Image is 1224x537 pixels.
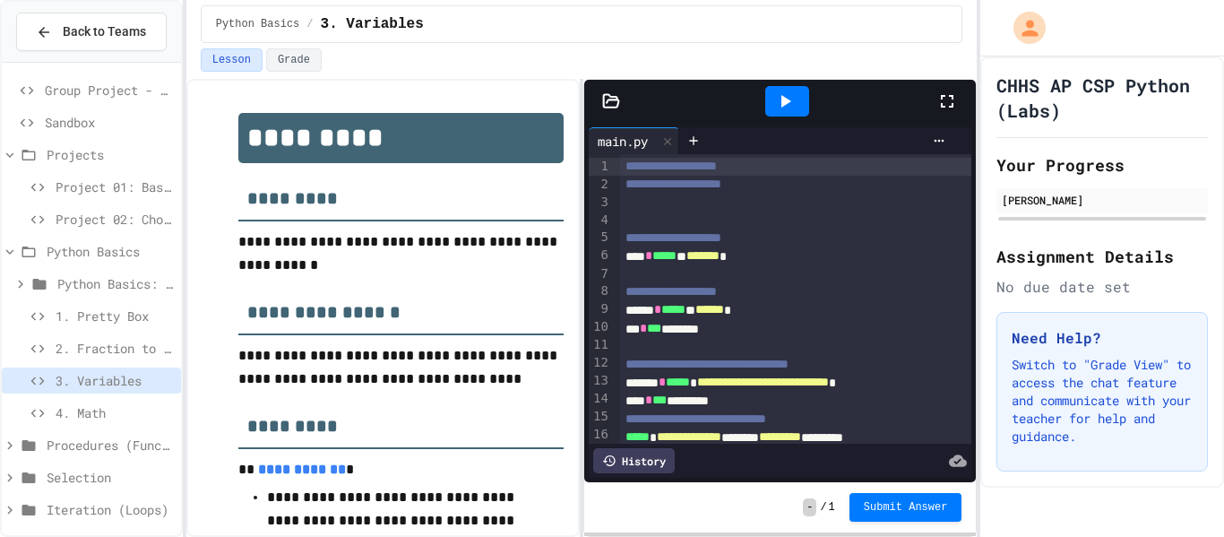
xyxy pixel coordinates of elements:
div: 12 [589,354,611,372]
span: Project 02: Choose-Your-Own Adventure [56,210,174,229]
button: Back to Teams [16,13,167,51]
span: Python Basics [47,242,174,261]
span: Procedures (Functions) [47,436,174,455]
button: Submit Answer [849,493,962,522]
div: 10 [589,318,611,336]
span: Sandbox [45,113,174,132]
span: / [820,500,826,515]
span: Selection [47,468,174,487]
div: 4 [589,212,611,230]
span: Python Basics [216,17,300,31]
div: 9 [589,300,611,318]
div: 8 [589,282,611,300]
h2: Assignment Details [996,244,1208,269]
span: Python Basics: To Reviews [57,274,174,293]
div: 15 [589,408,611,426]
span: Back to Teams [63,22,146,41]
div: No due date set [996,276,1208,298]
div: [PERSON_NAME] [1002,192,1202,208]
span: Submit Answer [864,500,948,515]
span: 2. Fraction to Decimal [56,339,174,358]
div: History [593,448,675,473]
h1: CHHS AP CSP Python (Labs) [996,73,1208,123]
button: Grade [266,48,322,72]
span: 3. Variables [56,371,174,390]
div: 6 [589,247,611,264]
div: 7 [589,265,611,283]
div: 2 [589,176,611,194]
span: Project 01: Basic List Analysis [56,178,174,196]
button: Lesson [201,48,263,72]
span: - [803,498,816,516]
div: 14 [589,390,611,408]
div: 11 [589,336,611,354]
span: 1 [829,500,835,515]
div: 13 [589,372,611,390]
div: 16 [589,426,611,444]
p: Switch to "Grade View" to access the chat feature and communicate with your teacher for help and ... [1012,356,1193,446]
span: Group Project - Mad Libs [45,81,174,100]
h2: Your Progress [996,152,1208,178]
div: My Account [995,7,1050,48]
div: main.py [589,127,679,154]
span: Projects [47,145,174,164]
h3: Need Help? [1012,327,1193,349]
div: 1 [589,158,611,176]
span: 1. Pretty Box [56,307,174,325]
span: 4. Math [56,403,174,422]
div: 3 [589,194,611,212]
span: Iteration (Loops) [47,500,174,519]
span: 3. Variables [321,13,424,35]
div: 5 [589,229,611,247]
span: / [306,17,313,31]
div: main.py [589,132,657,151]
